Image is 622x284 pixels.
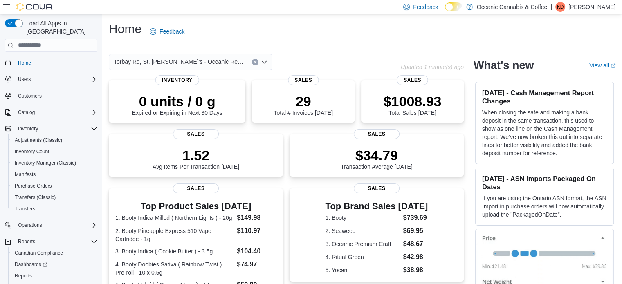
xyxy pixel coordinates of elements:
button: Operations [2,219,101,231]
p: $34.79 [341,147,413,163]
span: Canadian Compliance [15,250,63,256]
a: Transfers (Classic) [11,192,59,202]
div: Transaction Average [DATE] [341,147,413,170]
a: Transfers [11,204,38,214]
span: Reports [18,238,35,245]
a: Canadian Compliance [11,248,66,258]
dt: 2. Booty Pineapple Express 510 Vape Cartridge - 1g [115,227,234,243]
div: Expired or Expiring in Next 30 Days [132,93,222,116]
h2: What's new [474,59,534,72]
p: $1008.93 [384,93,442,110]
span: Transfers [11,204,97,214]
button: Inventory Manager (Classic) [8,157,101,169]
button: Home [2,57,101,69]
button: Reports [8,270,101,282]
button: Users [15,74,34,84]
span: Sales [354,183,400,193]
span: Users [18,76,31,83]
p: 29 [274,93,332,110]
button: Adjustments (Classic) [8,134,101,146]
span: Customers [15,91,97,101]
h1: Home [109,21,141,37]
dd: $48.67 [403,239,428,249]
dd: $739.69 [403,213,428,223]
button: Reports [2,236,101,247]
span: Inventory [155,75,199,85]
span: Sales [173,129,219,139]
button: Purchase Orders [8,180,101,192]
h3: [DATE] - Cash Management Report Changes [482,89,607,105]
div: Avg Items Per Transaction [DATE] [153,147,239,170]
span: Manifests [15,171,36,178]
span: Reports [15,273,32,279]
span: Dashboards [11,259,97,269]
button: Reports [15,237,38,246]
span: Inventory Manager (Classic) [11,158,97,168]
dt: 3. Booty Indica ( Cookie Butter ) - 3.5g [115,247,234,255]
span: Sales [354,129,400,139]
a: Inventory Count [11,147,53,157]
dt: 4. Booty Doobies Sativa ( Rainbow Twist ) Pre-roll - 10 x 0.5g [115,260,234,277]
dd: $38.98 [403,265,428,275]
dd: $149.98 [237,213,276,223]
span: Canadian Compliance [11,248,97,258]
button: Inventory [15,124,41,134]
span: Sales [397,75,428,85]
button: Catalog [15,107,38,117]
a: View allExternal link [589,62,615,69]
span: Sales [288,75,319,85]
dd: $104.40 [237,246,276,256]
div: Total # Invoices [DATE] [274,93,332,116]
button: Manifests [8,169,101,180]
button: Clear input [252,59,258,65]
a: Adjustments (Classic) [11,135,65,145]
button: Open list of options [261,59,267,65]
button: Transfers (Classic) [8,192,101,203]
dt: 1. Booty Indica Milled ( Northern Lights ) - 20g [115,214,234,222]
a: Customers [15,91,45,101]
span: Manifests [11,170,97,179]
span: Transfers (Classic) [15,194,56,201]
span: Adjustments (Classic) [11,135,97,145]
a: Purchase Orders [11,181,55,191]
p: If you are using the Ontario ASN format, the ASN Import in purchase orders will now automatically... [482,194,607,219]
span: Customers [18,93,42,99]
dt: 4. Ritual Green [326,253,400,261]
p: | [550,2,552,12]
button: Inventory Count [8,146,101,157]
h3: Top Product Sales [DATE] [115,201,276,211]
span: Reports [15,237,97,246]
dd: $42.98 [403,252,428,262]
span: Home [18,60,31,66]
input: Dark Mode [445,2,462,11]
a: Dashboards [11,259,51,269]
p: [PERSON_NAME] [568,2,615,12]
span: Purchase Orders [15,183,52,189]
h3: Top Brand Sales [DATE] [326,201,428,211]
p: When closing the safe and making a bank deposit in the same transaction, this used to show as one... [482,108,607,157]
dt: 2. Seaweed [326,227,400,235]
span: Feedback [159,27,184,36]
span: Load All Apps in [GEOGRAPHIC_DATA] [23,19,97,36]
dd: $74.97 [237,259,276,269]
dt: 1. Booty [326,214,400,222]
button: Catalog [2,107,101,118]
span: Sales [173,183,219,193]
span: Reports [11,271,97,281]
span: Operations [18,222,42,228]
dt: 5. Yocan [326,266,400,274]
p: 1.52 [153,147,239,163]
button: Transfers [8,203,101,215]
button: Canadian Compliance [8,247,101,259]
a: Manifests [11,170,39,179]
a: Feedback [146,23,188,40]
img: Cova [16,3,53,11]
span: KD [557,2,564,12]
p: 0 units / 0 g [132,93,222,110]
svg: External link [611,63,615,68]
span: Inventory [18,125,38,132]
span: Catalog [15,107,97,117]
span: Transfers [15,206,35,212]
span: Purchase Orders [11,181,97,191]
